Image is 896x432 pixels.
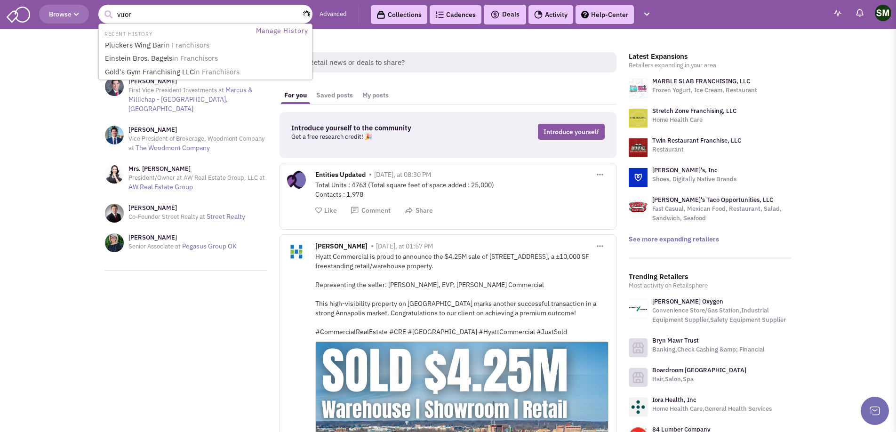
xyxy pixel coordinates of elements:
[312,87,358,104] a: Saved posts
[315,170,366,181] span: Entities Updated
[652,375,746,384] p: Hair,Salon,Spa
[172,54,218,63] span: in Franchisors
[652,336,699,344] a: Bryn Mawr Trust
[102,66,311,79] a: Gold's Gym Franchising LLCin Franchisors
[534,10,543,19] img: Activity.png
[182,242,237,250] a: Pegasus Group OK
[128,126,267,134] h3: [PERSON_NAME]
[98,5,312,24] input: Search
[324,206,337,215] span: Like
[254,25,311,37] a: Manage History
[128,204,245,212] h3: [PERSON_NAME]
[376,10,385,19] img: icon-collection-lavender-black.svg
[629,338,648,357] img: icon-retailer-placeholder.png
[652,297,723,305] a: [PERSON_NAME] Oxygen
[875,5,891,21] img: Safin Momin
[128,77,267,86] h3: [PERSON_NAME]
[652,107,736,115] a: Stretch Zone Franchising, LLC
[100,28,155,38] li: RECENT HISTORY
[128,86,253,113] a: Marcus & Millichap - [GEOGRAPHIC_DATA], [GEOGRAPHIC_DATA]
[351,206,391,215] button: Comment
[629,281,791,290] p: Most activity on Retailsphere
[315,252,609,336] div: Hyatt Commercial is proud to announce the $4.25M sale of [STREET_ADDRESS], a ±10,000 SF freestand...
[49,10,79,18] span: Browse
[652,306,791,325] p: Convenience Store/Gas Station,Industrial Equipment Supplier,Safety Equipment Supplier
[528,5,573,24] a: Activity
[320,10,347,19] a: Advanced
[629,168,648,187] img: logo
[652,396,696,404] a: Iora Health, Inc
[128,174,265,182] span: President/Owner at AW Real Estate Group, LLC at
[652,145,741,154] p: Restaurant
[315,180,609,199] div: Total Units : 4763 (Total square feet of space added : 25,000) Contacts : 1,978
[629,368,648,387] img: icon-retailer-placeholder.png
[39,5,89,24] button: Browse
[629,52,791,61] h3: Latest Expansions
[128,86,224,94] span: First Vice President Investments at
[652,196,773,204] a: [PERSON_NAME]'s Taco Opportunities, LLC
[302,52,616,72] span: Retail news or deals to share?
[291,132,469,142] p: Get a free research credit! 🎉
[207,212,245,221] a: Street Realty
[291,124,469,132] h3: Introduce yourself to the community
[629,272,791,281] h3: Trending Retailers
[581,11,589,18] img: help.png
[629,138,648,157] img: logo
[376,242,433,250] span: [DATE], at 01:57 PM
[315,242,368,253] span: [PERSON_NAME]
[128,135,264,152] span: Vice President of Brokerage, Woodmont Company at
[576,5,634,24] a: Help-Center
[430,5,481,24] a: Cadences
[652,175,736,184] p: Shoes, Digitally Native Brands
[435,11,444,18] img: Cadences_logo.png
[374,170,431,179] span: [DATE], at 08:30 PM
[490,10,520,18] span: Deals
[128,242,181,250] span: Senior Associate at
[629,109,648,128] img: logo
[652,204,791,223] p: Fast Casual, Mexican Food, Restaurant, Salad, Sandwich, Seafood
[652,77,750,85] a: MARBLE SLAB FRANCHISING, LLC
[652,86,757,95] p: Frozen Yogurt, Ice Cream, Restaurant
[102,39,311,52] a: Pluckers Wing Barin Franchisors
[136,144,210,152] a: The Woodmont Company
[371,5,427,24] a: Collections
[629,198,648,216] img: logo
[629,299,648,318] img: www.robertsoxygen.com
[128,233,237,242] h3: [PERSON_NAME]
[652,366,746,374] a: Boardroom [GEOGRAPHIC_DATA]
[538,124,605,140] a: Introduce yourself
[280,87,312,104] a: For you
[652,166,718,174] a: [PERSON_NAME]'s, Inc
[405,206,433,215] button: Share
[128,183,193,191] a: AW Real Estate Group
[652,136,741,144] a: Twin Restaurant Franchise, LLC
[358,87,393,104] a: My posts
[128,213,205,221] span: Co-Founder Street Realty at
[488,8,522,21] button: Deals
[128,165,267,173] h3: Mrs. [PERSON_NAME]
[652,345,765,354] p: Banking,Check Cashing &amp; Financial
[102,52,311,65] a: Einstein Bros. Bagelsin Franchisors
[652,115,736,125] p: Home Health Care
[194,67,240,76] span: in Franchisors
[629,61,791,70] p: Retailers expanding in your area
[315,206,337,215] button: Like
[629,235,719,243] a: See more expanding retailers
[490,9,500,20] img: icon-deals.svg
[164,40,209,49] span: in Franchisors
[7,5,30,23] img: SmartAdmin
[652,404,772,414] p: Home Health Care,General Health Services
[629,79,648,98] img: logo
